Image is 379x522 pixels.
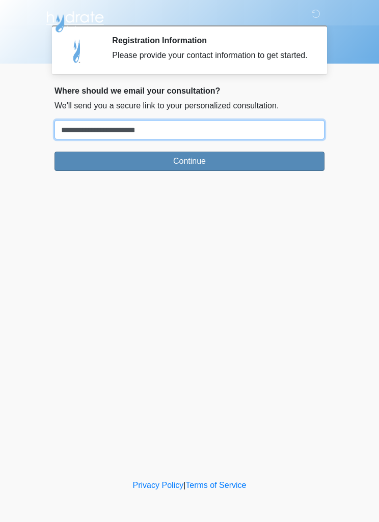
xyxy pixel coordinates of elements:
[55,86,324,96] h2: Where should we email your consultation?
[55,100,324,112] p: We'll send you a secure link to your personalized consultation.
[62,36,93,66] img: Agent Avatar
[112,49,309,62] div: Please provide your contact information to get started.
[185,481,246,489] a: Terms of Service
[133,481,184,489] a: Privacy Policy
[183,481,185,489] a: |
[44,8,105,33] img: Hydrate IV Bar - Scottsdale Logo
[55,152,324,171] button: Continue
